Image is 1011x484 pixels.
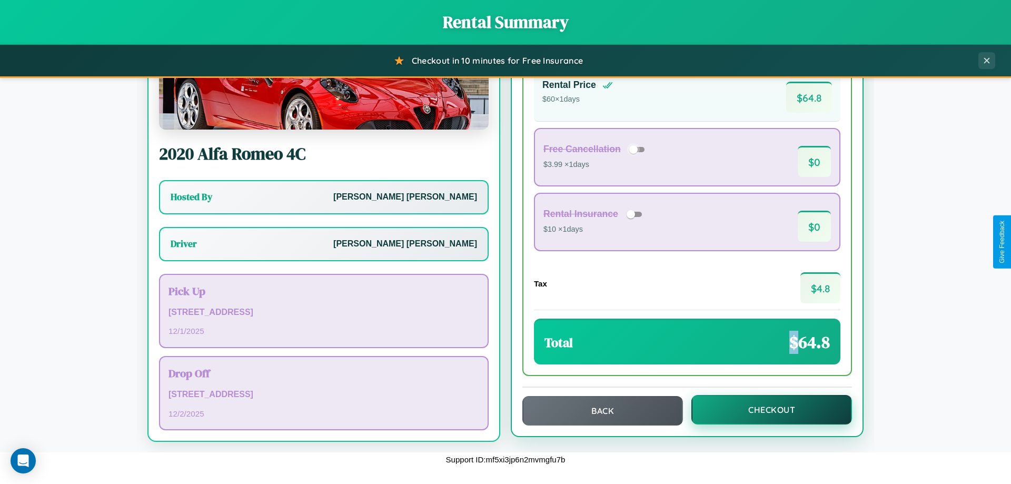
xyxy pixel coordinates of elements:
p: [STREET_ADDRESS] [168,387,479,402]
button: Checkout [691,395,852,424]
span: $ 64.8 [786,82,832,113]
span: $ 0 [798,211,831,242]
div: Open Intercom Messenger [11,448,36,473]
p: [PERSON_NAME] [PERSON_NAME] [333,236,477,252]
p: $10 × 1 days [543,223,646,236]
h3: Total [544,334,573,351]
h1: Rental Summary [11,11,1000,34]
span: $ 4.8 [800,272,840,303]
p: [PERSON_NAME] [PERSON_NAME] [333,190,477,205]
h3: Hosted By [171,191,212,203]
h4: Free Cancellation [543,144,621,155]
h3: Pick Up [168,283,479,299]
p: $3.99 × 1 days [543,158,648,172]
h3: Driver [171,238,197,250]
h4: Rental Insurance [543,209,618,220]
span: Checkout in 10 minutes for Free Insurance [412,55,583,66]
h4: Rental Price [542,80,596,91]
p: $ 60 × 1 days [542,93,613,106]
p: 12 / 2 / 2025 [168,407,479,421]
h4: Tax [534,279,547,288]
button: Back [522,396,683,426]
h2: 2020 Alfa Romeo 4C [159,142,489,165]
p: 12 / 1 / 2025 [168,324,479,338]
h3: Drop Off [168,366,479,381]
p: [STREET_ADDRESS] [168,305,479,320]
span: $ 64.8 [789,331,830,354]
span: $ 0 [798,146,831,177]
p: Support ID: mf5xi3jp6n2mvmgfu7b [446,452,566,467]
div: Give Feedback [998,221,1006,263]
